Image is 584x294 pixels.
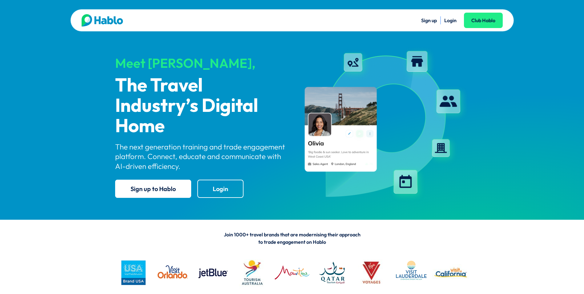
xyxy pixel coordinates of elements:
img: VO [155,254,191,291]
img: busa [115,254,152,291]
a: Sign up [421,17,437,23]
img: jetblue [194,254,231,291]
img: MTPA [274,254,310,291]
img: VV logo [353,254,390,291]
a: Sign up to Hablo [115,180,191,198]
div: Meet [PERSON_NAME], [115,56,287,70]
a: Club Hablo [464,13,503,28]
img: LAUDERDALE [393,254,429,291]
p: The Travel Industry’s Digital Home [115,76,287,137]
p: The next generation training and trade engagement platform. Connect, educate and communicate with... [115,142,287,171]
img: vc logo [433,254,469,291]
img: Tourism Australia [234,254,271,291]
a: Login [197,180,244,198]
img: Hablo logo main 2 [82,14,123,27]
span: Join 1000+ travel brands that are modernising their approach to trade engagement on Hablo [224,231,360,245]
img: hablo-profile-image [297,46,469,203]
img: QATAR [313,254,350,291]
a: Login [444,17,457,23]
